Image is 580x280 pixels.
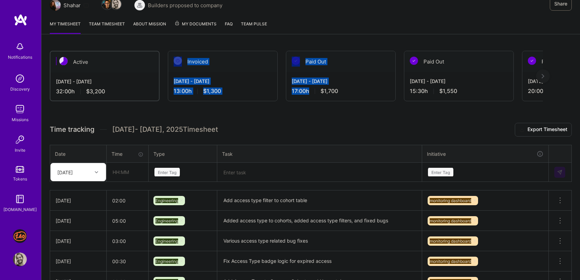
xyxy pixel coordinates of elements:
img: Invite [13,133,27,147]
span: Share [554,0,567,7]
span: Engineering [155,198,178,203]
button: Export Timesheet [515,123,572,137]
span: Builders proposed to company [148,2,222,9]
div: [DATE] [56,237,101,245]
span: [DATE] - [DATE] , 2025 Timesheet [112,125,218,134]
span: $1,700 [321,87,338,95]
div: [DATE] [57,168,73,176]
div: [DATE] - [DATE] [174,78,272,85]
input: HH:MM [107,191,148,210]
div: [DATE] [56,197,101,204]
img: Paid Out [292,57,300,65]
span: Time tracking [50,125,94,134]
span: monitoring dashboard [430,198,471,203]
div: Shahar [63,2,81,9]
img: logo [14,14,27,26]
div: [DATE] [56,258,101,265]
div: Time [112,150,143,157]
i: icon Mail [83,2,89,8]
a: User Avatar [11,253,28,266]
div: Paid Out [286,51,395,72]
div: Invite [15,147,25,154]
span: monitoring dashboard [430,218,471,223]
span: $1,300 [203,87,221,95]
div: 32:00 h [56,88,153,95]
img: discovery [13,72,27,85]
div: 15:30 h [410,87,508,95]
div: [DATE] - [DATE] [410,78,508,85]
a: FAQ [225,20,233,34]
span: Engineering [155,238,178,244]
span: monitoring dashboard [430,259,471,264]
div: Discovery [10,85,30,93]
i: icon Download [519,126,525,133]
div: [DATE] - [DATE] [292,78,390,85]
input: HH:MM [107,252,148,270]
th: Date [50,145,107,163]
span: monitoring dashboard [430,238,471,244]
th: Type [149,145,217,163]
img: tokens [16,166,24,173]
div: Invoiced [168,51,277,72]
textarea: Various access type related bug fixes [218,232,421,250]
img: right [542,74,544,79]
a: My Documents [174,20,217,34]
textarea: Fix Access Type badge logic for expired access [218,252,421,271]
input: HH:MM [107,232,148,250]
img: bell [13,40,27,54]
img: Invoiced [174,57,182,65]
img: J: 240 Tutoring - Jobs Section Redesign [13,229,27,243]
a: My timesheet [50,20,81,34]
textarea: Add access type filter to cohort table [218,191,421,210]
div: 13:00 h [174,87,272,95]
img: guide book [13,192,27,206]
div: 17:00 h [292,87,390,95]
img: Active [59,57,68,65]
div: [DATE] - [DATE] [56,78,153,85]
img: User Avatar [13,253,27,266]
th: Task [217,145,422,163]
textarea: Added access type to cohorts, added access type filters, and fixed bugs [218,211,421,230]
a: Team timesheet [89,20,125,34]
div: [DATE] [56,217,101,224]
i: icon Chevron [95,171,98,174]
span: $3,200 [86,88,105,95]
img: Paid Out [528,57,536,65]
span: Engineering [155,259,178,264]
div: Tokens [13,175,27,183]
img: Submit [557,170,562,175]
div: Enter Tag [428,167,453,177]
div: Initiative [427,150,544,158]
img: Paid Out [410,57,418,65]
input: HH:MM [107,212,148,230]
a: About Mission [133,20,166,34]
div: Missions [12,116,28,123]
span: My Documents [174,20,217,28]
span: Team Pulse [241,21,267,26]
div: Active [50,51,159,72]
img: teamwork [13,102,27,116]
a: J: 240 Tutoring - Jobs Section Redesign [11,229,28,243]
div: Paid Out [404,51,513,72]
div: Enter Tag [154,167,180,177]
div: [DOMAIN_NAME] [3,206,37,213]
a: Team Pulse [241,20,267,34]
span: Engineering [155,218,178,223]
span: $1,550 [439,87,457,95]
input: HH:MM [107,163,148,181]
div: Notifications [8,54,32,61]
